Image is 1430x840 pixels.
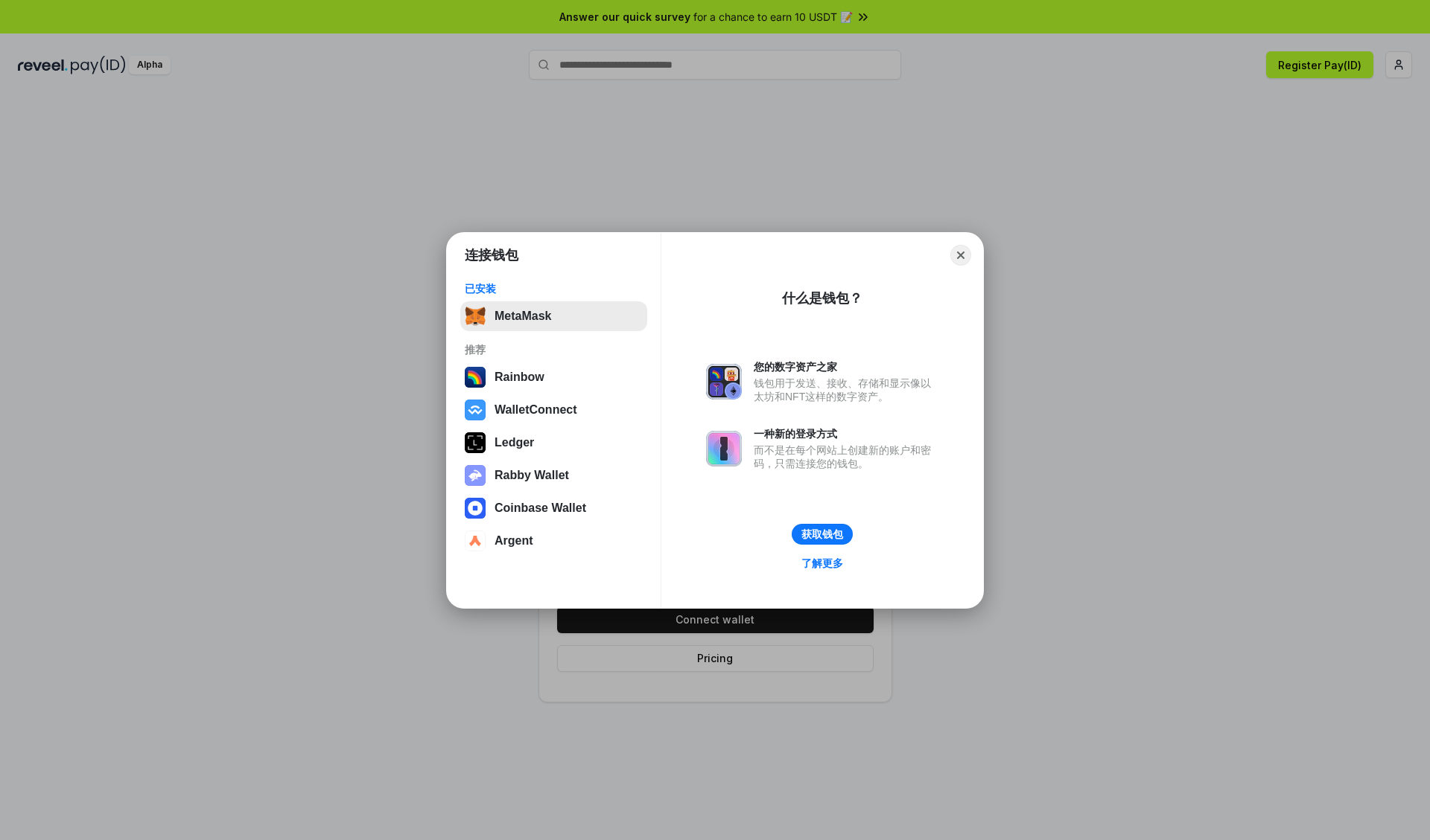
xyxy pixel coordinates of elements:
[792,554,852,573] a: 了解更多
[754,376,938,403] div: 钱包用于发送、接收、存储和显示像以太坊和NFT这样的数字资产。
[706,431,742,467] img: svg+xml,%3Csvg%20xmlns%3D%22http%3A%2F%2Fwww.w3.org%2F2000%2Fsvg%22%20fill%3D%22none%22%20viewBox...
[465,282,643,295] div: 已安装
[460,493,647,523] button: Coinbase Wallet
[465,432,486,453] img: svg+xml,%3Csvg%20xmlns%3D%22http%3A%2F%2Fwww.w3.org%2F2000%2Fsvg%22%20width%3D%2228%22%20height%3...
[465,530,486,551] img: svg+xml,%3Csvg%20width%3D%2228%22%20height%3D%2228%22%20viewBox%3D%220%200%2028%2028%22%20fill%3D...
[495,501,586,515] div: Coinbase Wallet
[495,403,577,417] div: WalletConnect
[460,395,647,425] button: WalletConnect
[465,343,643,356] div: 推荐
[465,498,486,519] img: svg+xml,%3Csvg%20width%3D%2228%22%20height%3D%2228%22%20viewBox%3D%220%200%2028%2028%22%20fill%3D...
[495,534,533,548] div: Argent
[754,427,938,440] div: 一种新的登录方式
[792,524,853,545] button: 获取钱包
[460,362,647,392] button: Rainbow
[460,301,647,331] button: MetaMask
[465,246,518,264] h1: 连接钱包
[754,443,938,470] div: 而不是在每个网站上创建新的账户和密码，只需连接您的钱包。
[465,306,486,327] img: svg+xml,%3Csvg%20fill%3D%22none%22%20height%3D%2233%22%20viewBox%3D%220%200%2035%2033%22%20width%...
[460,428,647,458] button: Ledger
[495,436,534,449] div: Ledger
[754,360,938,373] div: 您的数字资产之家
[460,461,647,490] button: Rabby Wallet
[465,400,486,420] img: svg+xml,%3Csvg%20width%3D%2228%22%20height%3D%2228%22%20viewBox%3D%220%200%2028%2028%22%20fill%3D...
[465,367,486,388] img: svg+xml,%3Csvg%20width%3D%22120%22%20height%3D%22120%22%20viewBox%3D%220%200%20120%20120%22%20fil...
[495,469,569,482] div: Rabby Wallet
[801,557,843,570] div: 了解更多
[782,289,862,307] div: 什么是钱包？
[465,465,486,486] img: svg+xml,%3Csvg%20xmlns%3D%22http%3A%2F%2Fwww.w3.org%2F2000%2Fsvg%22%20fill%3D%22none%22%20viewBox...
[801,528,843,541] div: 获取钱包
[460,526,647,556] button: Argent
[950,245,971,266] button: Close
[495,371,544,384] div: Rainbow
[495,310,551,323] div: MetaMask
[706,364,742,400] img: svg+xml,%3Csvg%20xmlns%3D%22http%3A%2F%2Fwww.w3.org%2F2000%2Fsvg%22%20fill%3D%22none%22%20viewBox...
